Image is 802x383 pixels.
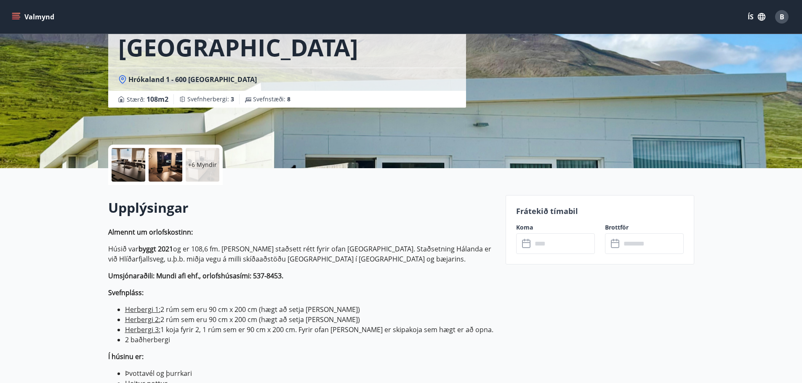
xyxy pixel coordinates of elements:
button: ÍS [743,9,770,24]
strong: Í húsinu er: [108,352,144,361]
li: Þvottavél og þurrkari [125,368,496,378]
p: Húsið var og er 108,6 fm. [PERSON_NAME] staðsett rétt fyrir ofan [GEOGRAPHIC_DATA]. Staðsetning H... [108,244,496,264]
li: 2 baðherbergi [125,335,496,345]
span: 108 m2 [147,95,168,104]
span: B [780,12,784,21]
ins: Herbergi 2: [125,315,160,324]
button: menu [10,9,58,24]
h2: Upplýsingar [108,198,496,217]
li: 2 rúm sem eru 90 cm x 200 cm (hægt að setja [PERSON_NAME]) [125,314,496,325]
span: 8 [287,95,290,103]
ins: Herbergi 3: [125,325,160,334]
li: 2 rúm sem eru 90 cm x 200 cm (hægt að setja [PERSON_NAME]) [125,304,496,314]
ins: Herbergi 1: [125,305,160,314]
strong: Svefnpláss: [108,288,144,297]
span: Svefnstæði : [253,95,290,103]
span: Stærð : [127,94,168,104]
label: Brottför [605,223,684,232]
p: Frátekið tímabil [516,206,684,217]
span: 3 [231,95,234,103]
strong: Almennt um orlofskostinn: [108,227,193,237]
span: Hrókaland 1 - 600 [GEOGRAPHIC_DATA] [128,75,257,84]
span: Svefnherbergi : [187,95,234,103]
label: Koma [516,223,595,232]
strong: byggt 2021 [139,244,173,254]
button: B [772,7,792,27]
li: 1 koja fyrir 2, 1 rúm sem er 90 cm x 200 cm. Fyrir ofan [PERSON_NAME] er skipakoja sem hægt er að... [125,325,496,335]
p: +6 Myndir [188,161,217,169]
strong: Umsjónaraðili: Mundi afi ehf., orlofshúsasími: 537-8453. [108,271,283,280]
